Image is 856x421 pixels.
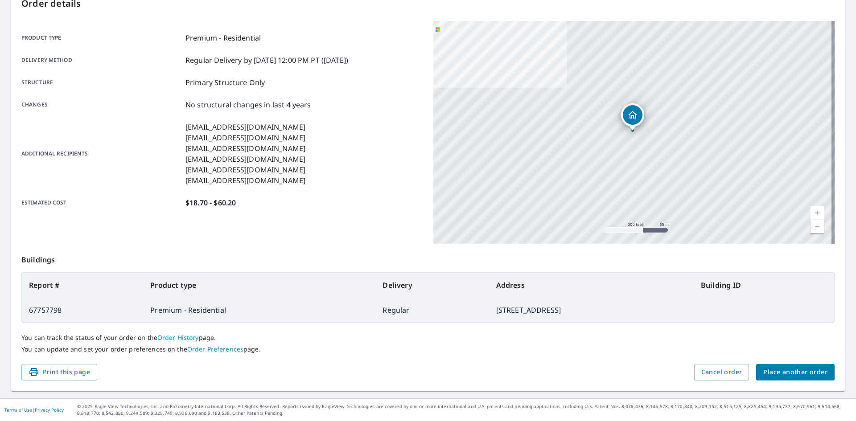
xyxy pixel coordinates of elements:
p: [EMAIL_ADDRESS][DOMAIN_NAME] [185,154,305,164]
p: Changes [21,99,182,110]
td: 67757798 [22,298,143,323]
p: $18.70 - $60.20 [185,197,236,208]
button: Place another order [756,364,835,380]
th: Report # [22,273,143,298]
p: You can track the status of your order on the page. [21,334,835,342]
p: [EMAIL_ADDRESS][DOMAIN_NAME] [185,143,305,154]
p: You can update and set your order preferences on the page. [21,345,835,353]
td: [STREET_ADDRESS] [489,298,694,323]
p: Buildings [21,244,835,272]
div: Dropped pin, building 1, Residential property, 6009 Marble Ln Fairview, PA 16415 [621,103,644,131]
p: [EMAIL_ADDRESS][DOMAIN_NAME] [185,164,305,175]
th: Product type [143,273,375,298]
p: Primary Structure Only [185,77,265,88]
a: Order History [157,333,199,342]
p: Estimated cost [21,197,182,208]
a: Current Level 17, Zoom In [811,206,824,220]
p: Product type [21,33,182,43]
p: [EMAIL_ADDRESS][DOMAIN_NAME] [185,132,305,143]
p: [EMAIL_ADDRESS][DOMAIN_NAME] [185,175,305,186]
a: Privacy Policy [35,407,64,413]
p: Regular Delivery by [DATE] 12:00 PM PT ([DATE]) [185,55,348,65]
a: Current Level 17, Zoom Out [811,220,824,233]
td: Premium - Residential [143,298,375,323]
p: Delivery method [21,55,182,65]
p: Additional recipients [21,122,182,186]
p: [EMAIL_ADDRESS][DOMAIN_NAME] [185,122,305,132]
td: Regular [375,298,489,323]
button: Print this page [21,364,97,380]
p: Structure [21,77,182,88]
p: | [4,407,64,413]
a: Terms of Use [4,407,32,413]
p: © 2025 Eagle View Technologies, Inc. and Pictometry International Corp. All Rights Reserved. Repo... [77,403,852,417]
th: Address [489,273,694,298]
span: Place another order [763,367,827,378]
span: Print this page [29,367,90,378]
a: Order Preferences [187,345,243,353]
th: Delivery [375,273,489,298]
span: Cancel order [701,367,742,378]
p: Premium - Residential [185,33,261,43]
button: Cancel order [694,364,749,380]
p: No structural changes in last 4 years [185,99,311,110]
th: Building ID [694,273,834,298]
